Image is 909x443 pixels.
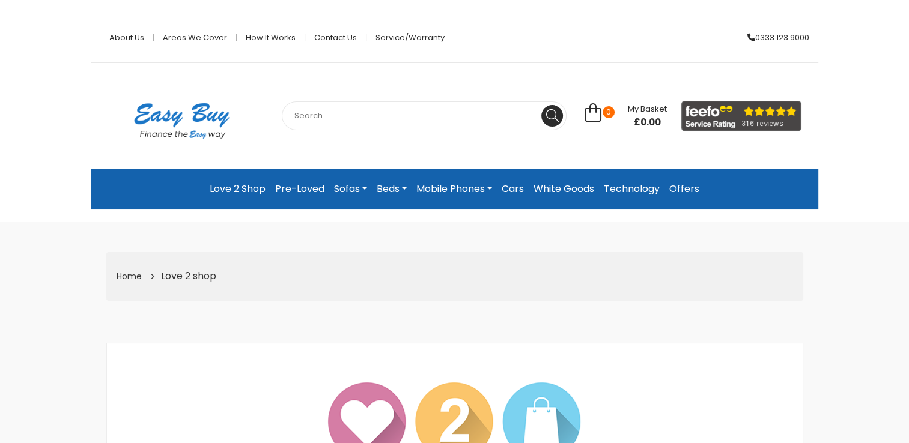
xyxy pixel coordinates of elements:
[497,178,529,200] a: Cars
[372,178,412,200] a: Beds
[585,110,667,124] a: 0 My Basket £0.00
[117,270,142,282] a: Home
[282,101,567,130] input: Search
[681,101,801,131] img: feefo_logo
[100,34,154,41] a: About Us
[154,34,237,41] a: Areas we cover
[529,178,599,200] a: White Goods
[366,34,445,41] a: Service/Warranty
[146,267,217,286] li: Love 2 shop
[412,178,497,200] a: Mobile Phones
[205,178,270,200] a: Love 2 Shop
[305,34,366,41] a: Contact Us
[122,87,242,154] img: Easy Buy
[270,178,329,200] a: Pre-Loved
[664,178,704,200] a: Offers
[603,106,615,118] span: 0
[329,178,372,200] a: Sofas
[237,34,305,41] a: How it works
[628,116,667,128] span: £0.00
[628,103,667,115] span: My Basket
[599,178,664,200] a: Technology
[738,34,809,41] a: 0333 123 9000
